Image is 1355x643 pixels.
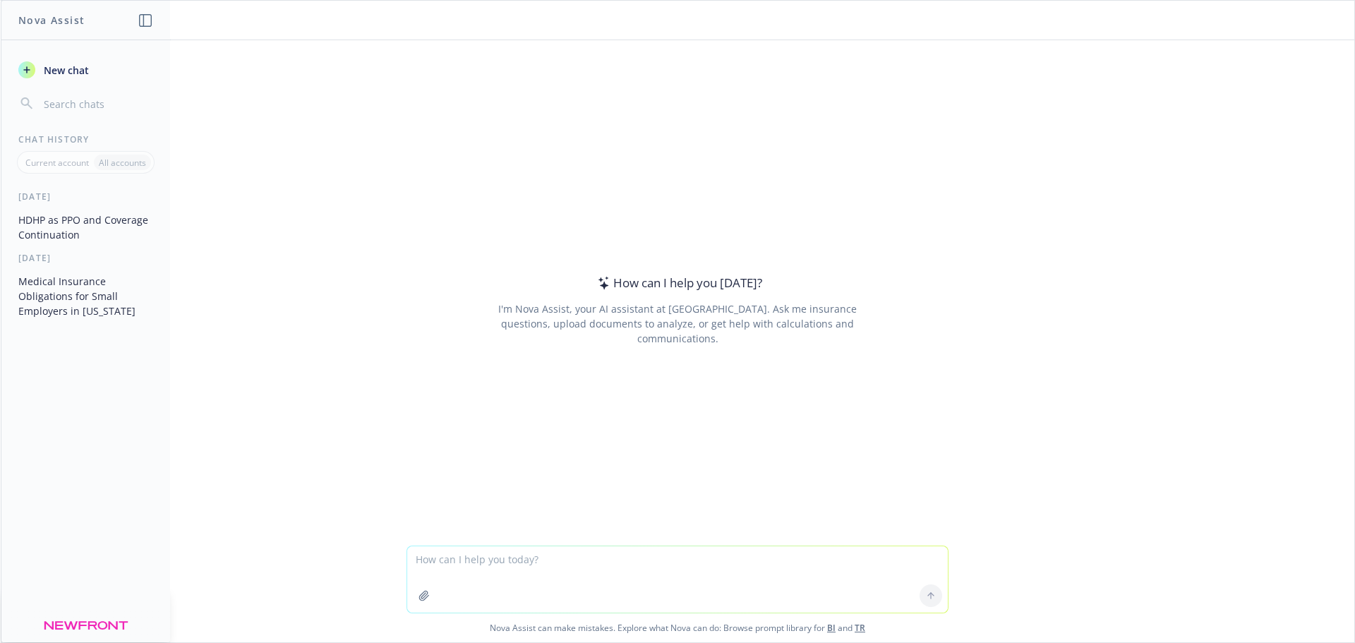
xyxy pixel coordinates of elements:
[1,133,170,145] div: Chat History
[25,157,89,169] p: Current account
[13,208,159,246] button: HDHP as PPO and Coverage Continuation
[41,63,89,78] span: New chat
[855,622,865,634] a: TR
[478,301,876,346] div: I'm Nova Assist, your AI assistant at [GEOGRAPHIC_DATA]. Ask me insurance questions, upload docum...
[13,270,159,323] button: Medical Insurance Obligations for Small Employers in [US_STATE]
[6,613,1349,642] span: Nova Assist can make mistakes. Explore what Nova can do: Browse prompt library for and
[827,622,836,634] a: BI
[18,13,85,28] h1: Nova Assist
[13,57,159,83] button: New chat
[99,157,146,169] p: All accounts
[1,191,170,203] div: [DATE]
[594,274,762,292] div: How can I help you [DATE]?
[1,252,170,264] div: [DATE]
[41,94,153,114] input: Search chats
